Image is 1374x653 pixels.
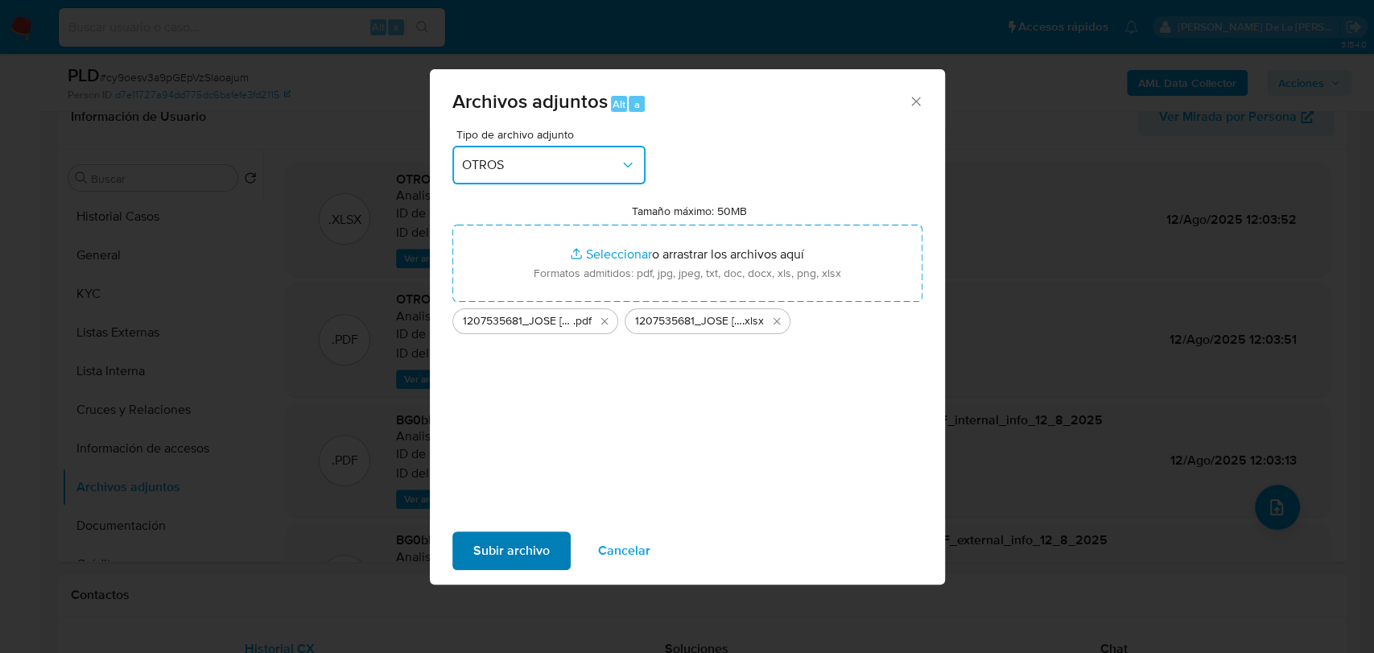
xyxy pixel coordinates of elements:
[634,97,640,112] span: a
[632,204,747,218] label: Tamaño máximo: 50MB
[463,313,573,329] span: 1207535681_JOSE [PERSON_NAME] ORTIZ_JUL2025
[635,313,742,329] span: 1207535681_JOSE [PERSON_NAME] ORTIZ_JUL2025_AT
[767,312,786,331] button: Eliminar 1207535681_JOSE URIEL SANDOVAL ORTIZ_JUL2025_AT.xlsx
[462,157,620,173] span: OTROS
[577,531,671,570] button: Cancelar
[908,93,922,108] button: Cerrar
[452,146,646,184] button: OTROS
[452,87,608,115] span: Archivos adjuntos
[613,97,625,112] span: Alt
[573,313,592,329] span: .pdf
[742,313,764,329] span: .xlsx
[452,302,922,334] ul: Archivos seleccionados
[595,312,614,331] button: Eliminar 1207535681_JOSE URIEL SANDOVAL ORTIZ_JUL2025.pdf
[473,533,550,568] span: Subir archivo
[456,129,650,140] span: Tipo de archivo adjunto
[598,533,650,568] span: Cancelar
[452,531,571,570] button: Subir archivo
